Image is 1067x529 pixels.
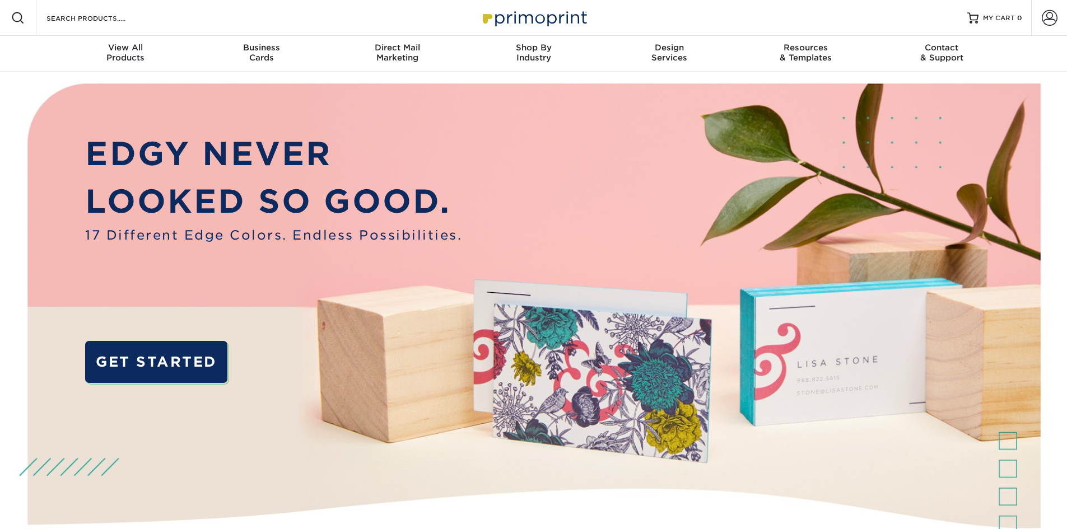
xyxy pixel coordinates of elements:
a: View AllProducts [58,36,194,72]
a: Direct MailMarketing [329,36,465,72]
div: & Support [874,43,1010,63]
span: Direct Mail [329,43,465,53]
a: GET STARTED [85,341,227,383]
div: & Templates [738,43,874,63]
span: Shop By [465,43,602,53]
a: Resources& Templates [738,36,874,72]
div: Marketing [329,43,465,63]
a: DesignServices [602,36,738,72]
img: Primoprint [478,6,590,30]
span: Contact [874,43,1010,53]
span: Business [193,43,329,53]
span: 0 [1017,14,1022,22]
span: Design [602,43,738,53]
input: SEARCH PRODUCTS..... [45,11,155,25]
a: Shop ByIndustry [465,36,602,72]
a: Contact& Support [874,36,1010,72]
p: EDGY NEVER [85,130,462,178]
span: Resources [738,43,874,53]
p: LOOKED SO GOOD. [85,177,462,226]
span: 17 Different Edge Colors. Endless Possibilities. [85,226,462,245]
span: MY CART [983,13,1015,23]
div: Industry [465,43,602,63]
span: View All [58,43,194,53]
div: Products [58,43,194,63]
div: Cards [193,43,329,63]
div: Services [602,43,738,63]
a: BusinessCards [193,36,329,72]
